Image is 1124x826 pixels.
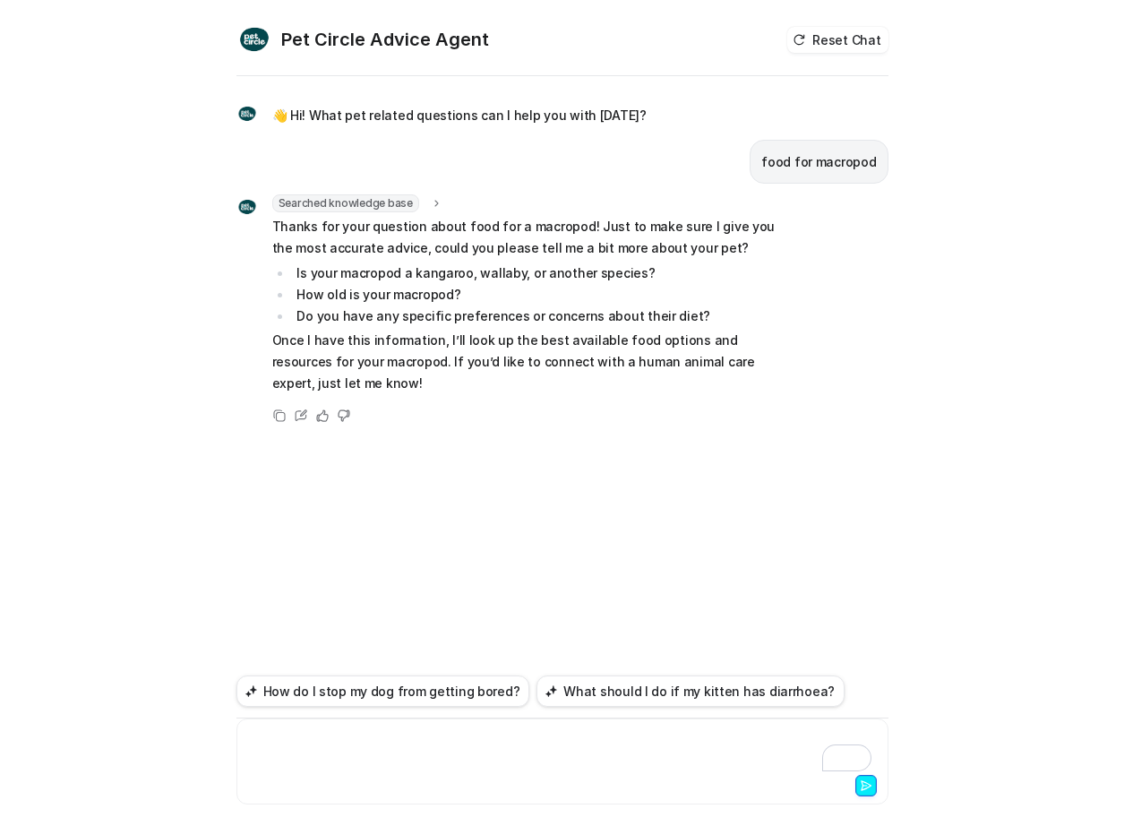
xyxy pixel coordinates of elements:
[241,730,884,771] div: To enrich screen reader interactions, please activate Accessibility in Grammarly extension settings
[281,27,489,52] h2: Pet Circle Advice Agent
[272,194,419,212] span: Searched knowledge base
[236,675,530,707] button: How do I stop my dog from getting bored?
[272,216,796,259] p: Thanks for your question about food for a macropod! Just to make sure I give you the most accurat...
[761,151,876,173] p: food for macropod
[236,196,258,218] img: Widget
[787,27,888,53] button: Reset Chat
[272,105,647,126] p: 👋 Hi! What pet related questions can I help you with [DATE]?
[292,305,796,327] li: Do you have any specific preferences or concerns about their diet?
[272,330,796,394] p: Once I have this information, I’ll look up the best available food options and resources for your...
[236,22,272,57] img: Widget
[536,675,845,707] button: What should I do if my kitten has diarrhoea?
[236,103,258,125] img: Widget
[292,262,796,284] li: Is your macropod a kangaroo, wallaby, or another species?
[292,284,796,305] li: How old is your macropod?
